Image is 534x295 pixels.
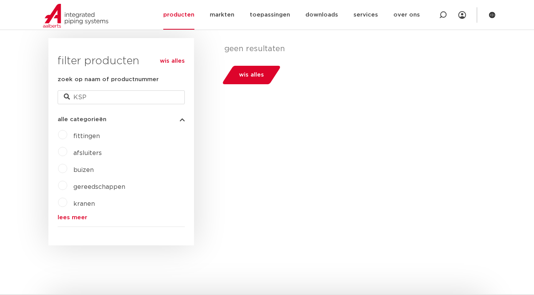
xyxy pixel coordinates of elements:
a: wis alles [160,57,185,66]
a: gereedschappen [73,184,125,190]
a: lees meer [58,215,185,220]
input: zoeken [58,90,185,104]
span: alle categorieën [58,117,106,122]
a: buizen [73,167,94,173]
span: wis alles [239,69,264,81]
button: alle categorieën [58,117,185,122]
label: zoek op naam of productnummer [58,75,159,84]
h3: filter producten [58,53,185,69]
a: fittingen [73,133,100,139]
a: afsluiters [73,150,102,156]
a: kranen [73,201,95,207]
p: geen resultaten [224,44,480,53]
